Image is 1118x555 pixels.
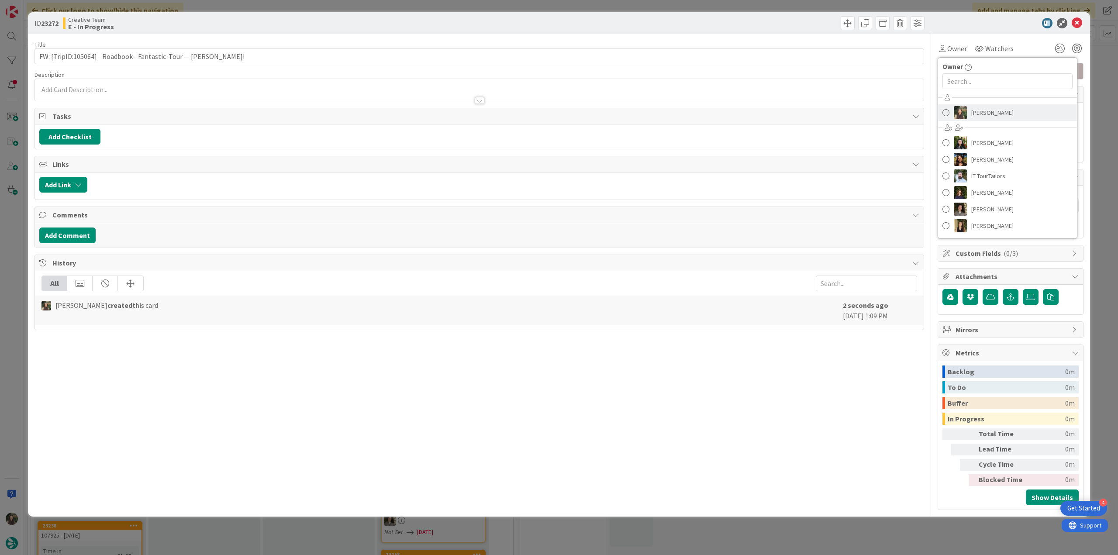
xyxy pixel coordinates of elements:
span: Support [18,1,40,12]
img: MC [954,186,967,199]
img: IG [41,301,51,310]
button: Add Link [39,177,87,193]
div: 0m [1030,428,1075,440]
div: 4 [1099,499,1107,507]
span: Metrics [956,348,1067,358]
span: [PERSON_NAME] [971,136,1014,149]
div: Buffer [948,397,1065,409]
span: Tasks [52,111,908,121]
div: In Progress [948,413,1065,425]
a: MS[PERSON_NAME] [938,201,1077,217]
button: Add Checklist [39,129,100,145]
b: 2 seconds ago [843,301,888,310]
a: MC[PERSON_NAME] [938,184,1077,201]
div: Lead Time [979,444,1027,455]
div: Get Started [1067,504,1100,513]
div: 0m [1030,459,1075,471]
span: Owner [947,43,967,54]
span: ( 0/3 ) [1004,249,1018,258]
div: Cycle Time [979,459,1027,471]
span: [PERSON_NAME] [971,203,1014,216]
span: IT TourTailors [971,169,1005,183]
b: E - In Progress [68,23,114,30]
span: Owner [942,61,963,72]
span: [PERSON_NAME] [971,219,1014,232]
span: ID [35,18,59,28]
img: DR [954,153,967,166]
span: [PERSON_NAME] [971,186,1014,199]
div: [DATE] 1:09 PM [843,300,917,321]
div: Backlog [948,365,1065,378]
div: All [42,276,67,291]
div: 0m [1065,381,1075,393]
span: Comments [52,210,908,220]
b: created [107,301,132,310]
input: Search... [816,276,917,291]
div: 0m [1030,474,1075,486]
span: Custom Fields [956,248,1067,259]
div: 0m [1065,365,1075,378]
img: SP [954,219,967,232]
span: Attachments [956,271,1067,282]
div: Blocked Time [979,474,1027,486]
a: IG[PERSON_NAME] [938,104,1077,121]
img: BC [954,136,967,149]
button: Add Comment [39,228,96,243]
a: BC[PERSON_NAME] [938,134,1077,151]
div: 0m [1065,413,1075,425]
span: History [52,258,908,268]
a: SP[PERSON_NAME] [938,217,1077,234]
img: IT [954,169,967,183]
input: Search... [942,73,1073,89]
button: Show Details [1026,490,1079,505]
input: type card name here... [35,48,924,64]
div: Open Get Started checklist, remaining modules: 4 [1060,501,1107,516]
div: 0m [1065,397,1075,409]
label: Title [35,41,46,48]
span: [PERSON_NAME] [971,106,1014,119]
span: [PERSON_NAME] [971,153,1014,166]
b: 23272 [41,19,59,28]
span: Mirrors [956,324,1067,335]
span: Links [52,159,908,169]
div: To Do [948,381,1065,393]
span: [PERSON_NAME] this card [55,300,158,310]
img: MS [954,203,967,216]
a: DR[PERSON_NAME] [938,151,1077,168]
img: IG [954,106,967,119]
a: ITIT TourTailors [938,168,1077,184]
div: 0m [1030,444,1075,455]
span: Watchers [985,43,1014,54]
span: Description [35,71,65,79]
div: Total Time [979,428,1027,440]
span: Creative Team [68,16,114,23]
